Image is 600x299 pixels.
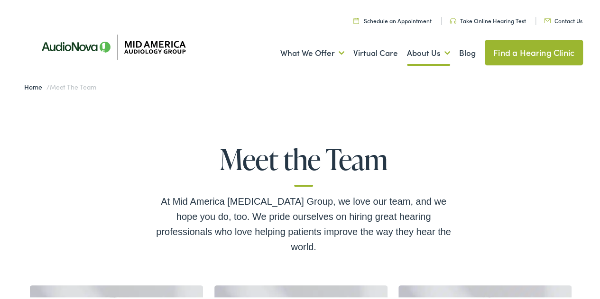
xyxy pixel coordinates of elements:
a: What We Offer [280,34,344,69]
span: Meet the Team [50,80,96,90]
img: utility icon [544,17,551,21]
a: Blog [459,34,476,69]
a: Home [24,80,46,90]
a: Contact Us [544,15,582,23]
div: At Mid America [MEDICAL_DATA] Group, we love our team, and we hope you do, too. We pride ourselve... [152,192,455,253]
a: Schedule an Appointment [353,15,432,23]
a: Take Online Hearing Test [450,15,526,23]
a: Find a Hearing Clinic [485,38,583,63]
span: / [24,80,96,90]
img: utility icon [353,16,359,22]
a: About Us [407,34,450,69]
h1: Meet the Team [152,142,455,185]
img: utility icon [450,16,456,22]
a: Virtual Care [353,34,398,69]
